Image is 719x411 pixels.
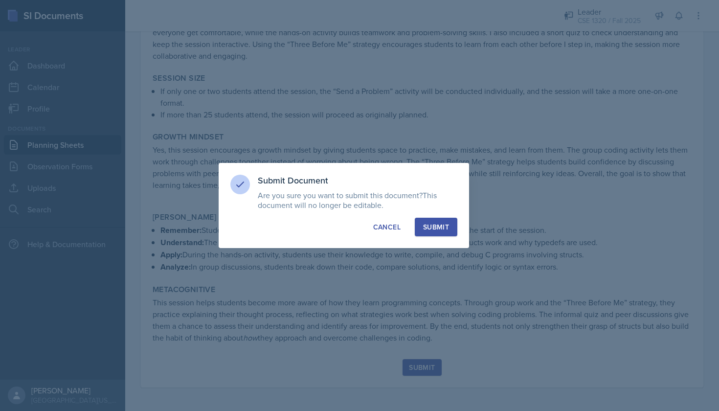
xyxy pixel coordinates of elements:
[415,218,457,236] button: Submit
[373,222,401,232] div: Cancel
[365,218,409,236] button: Cancel
[258,190,437,210] span: This document will no longer be editable.
[423,222,449,232] div: Submit
[258,175,457,186] h3: Submit Document
[258,190,457,210] p: Are you sure you want to submit this document?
